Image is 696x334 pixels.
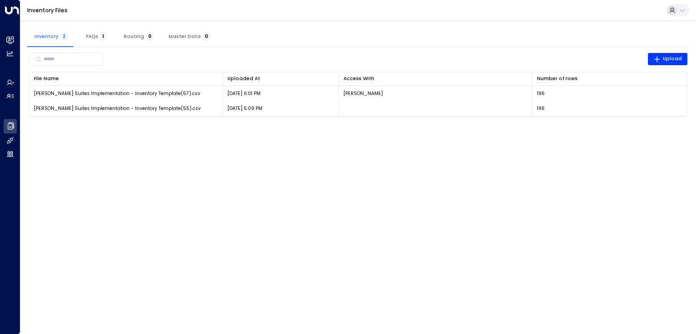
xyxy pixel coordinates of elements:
[343,75,527,83] div: Access With
[145,32,154,41] span: 0
[648,53,688,66] button: Upload
[34,105,201,112] span: [PERSON_NAME] Suites Implementation - Inventory Template(55).csv
[27,6,68,14] a: Inventory Files
[537,105,545,112] span: 196
[124,33,154,39] span: Routing
[169,33,211,39] span: Master Data
[34,90,200,97] span: [PERSON_NAME] Suites Implementation - Inventory Template(57).csv
[34,75,59,83] div: File Name
[343,90,383,97] p: [PERSON_NAME]
[537,75,682,83] div: Number of rows
[34,33,68,39] span: Inventory
[653,55,682,63] span: Upload
[537,90,545,97] span: 196
[34,75,217,83] div: File Name
[537,75,578,83] div: Number of rows
[227,105,262,112] p: [DATE] 5:09 PM
[227,75,260,83] div: Uploaded At
[100,32,106,41] span: 1
[227,90,261,97] p: [DATE] 6:01 PM
[202,32,211,41] span: 0
[60,32,68,41] span: 2
[86,33,106,39] span: FAQs
[227,75,333,83] div: Uploaded At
